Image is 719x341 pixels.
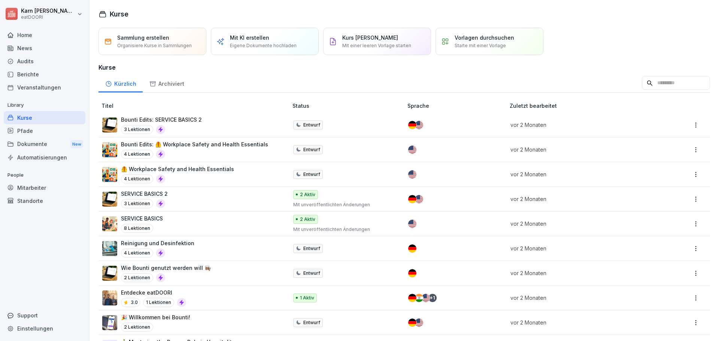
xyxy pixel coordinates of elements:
[303,319,320,326] p: Entwurf
[143,73,191,92] a: Archiviert
[510,220,650,228] p: vor 2 Monaten
[4,99,85,111] p: Library
[121,313,190,321] p: 🎉 Willkommen bei Bounti!
[4,137,85,151] a: DokumenteNew
[510,244,650,252] p: vor 2 Monaten
[4,151,85,164] a: Automatisierungen
[342,42,411,49] p: Mit einer leeren Vorlage starten
[121,323,153,332] p: 2 Lektionen
[408,121,416,129] img: de.svg
[300,191,315,198] p: 2 Aktiv
[121,273,153,282] p: 2 Lektionen
[102,241,117,256] img: hqs2rtymb8uaablm631q6ifx.png
[292,102,404,110] p: Status
[407,102,507,110] p: Sprache
[510,102,659,110] p: Zuletzt bearbeitet
[428,294,437,302] div: + 1
[121,140,268,148] p: Bounti Edits: 🦺 Workplace Safety and Health Essentials
[21,8,76,14] p: Karn [PERSON_NAME]
[230,34,269,42] p: Mit KI erstellen
[230,42,297,49] p: Eigene Dokumente hochladen
[121,214,163,222] p: SERVICE BASICS
[102,167,117,182] img: f7bw7s0ltpyh9drvrd7bexcg.png
[21,15,76,20] p: eatDOORI
[510,195,650,203] p: vor 2 Monaten
[121,289,186,296] p: Entdecke eatDOORI
[102,290,117,305] img: jh79aezp7p78tzt6mtibh069.png
[415,121,423,129] img: us.svg
[131,299,138,306] p: 3.0
[510,269,650,277] p: vor 2 Monaten
[102,142,117,157] img: f7bw7s0ltpyh9drvrd7bexcg.png
[98,63,710,72] h3: Kurse
[303,270,320,277] p: Entwurf
[4,111,85,124] a: Kurse
[303,146,320,153] p: Entwurf
[4,169,85,181] p: People
[102,118,117,133] img: bqcw87wt3eaim098drrkbvff.png
[408,146,416,154] img: us.svg
[415,195,423,203] img: us.svg
[4,309,85,322] div: Support
[303,122,320,128] p: Entwurf
[121,249,153,258] p: 4 Lektionen
[4,81,85,94] a: Veranstaltungen
[4,322,85,335] a: Einstellungen
[121,239,194,247] p: Reinigung und Desinfektion
[422,294,430,302] img: us.svg
[102,315,117,330] img: qbd0vc3e6mkqqjswoqtoau7q.png
[408,220,416,228] img: us.svg
[4,68,85,81] a: Berichte
[510,121,650,129] p: vor 2 Monaten
[455,34,514,42] p: Vorlagen durchsuchen
[415,319,423,327] img: us.svg
[408,244,416,253] img: de.svg
[117,42,192,49] p: Organisiere Kurse in Sammlungen
[121,125,153,134] p: 3 Lektionen
[293,201,395,208] p: Mit unveröffentlichten Änderungen
[510,170,650,178] p: vor 2 Monaten
[510,319,650,326] p: vor 2 Monaten
[408,269,416,277] img: de.svg
[102,192,117,207] img: bqcw87wt3eaim098drrkbvff.png
[408,319,416,327] img: de.svg
[102,266,117,281] img: bqcw87wt3eaim098drrkbvff.png
[117,34,169,42] p: Sammlung erstellen
[510,146,650,153] p: vor 2 Monaten
[121,199,153,208] p: 3 Lektionen
[4,137,85,151] div: Dokumente
[4,42,85,55] a: News
[4,181,85,194] div: Mitarbeiter
[342,34,398,42] p: Kurs [PERSON_NAME]
[4,28,85,42] a: Home
[415,294,423,302] img: in.svg
[455,42,506,49] p: Starte mit einer Vorlage
[4,55,85,68] a: Audits
[408,294,416,302] img: de.svg
[4,124,85,137] a: Pfade
[121,165,234,173] p: 🦺 Workplace Safety and Health Essentials
[293,226,395,233] p: Mit unveröffentlichten Änderungen
[110,9,128,19] h1: Kurse
[121,264,211,272] p: Wie Bounti genutzt werden will 👩🏽‍🍳
[300,216,315,223] p: 2 Aktiv
[121,190,168,198] p: SERVICE BASICS 2
[121,116,202,124] p: Bounti Edits: SERVICE BASICS 2
[121,174,153,183] p: 4 Lektionen
[98,73,143,92] a: Kürzlich
[102,216,117,231] img: soi5x09hrmxqx1pdgg2jtocu.png
[300,295,314,301] p: 1 Aktiv
[408,195,416,203] img: de.svg
[143,298,174,307] p: 1 Lektionen
[121,150,153,159] p: 4 Lektionen
[4,194,85,207] a: Standorte
[303,171,320,178] p: Entwurf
